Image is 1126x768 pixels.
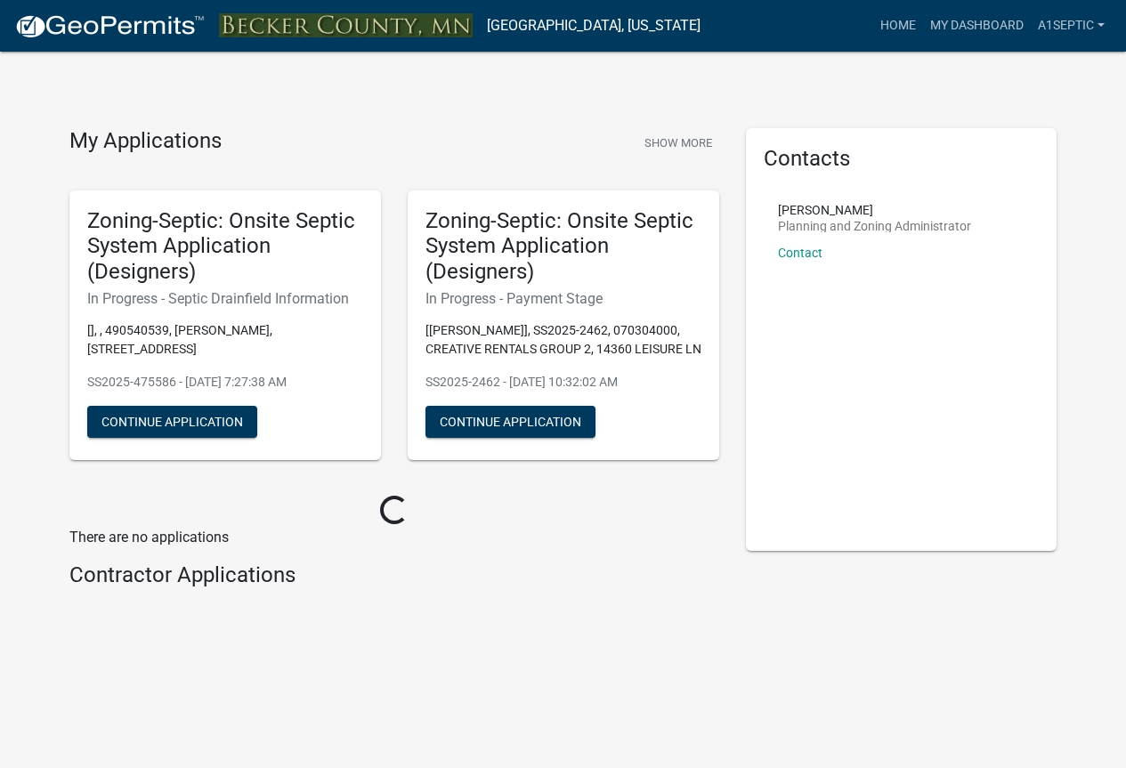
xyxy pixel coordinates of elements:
img: Becker County, Minnesota [219,13,473,37]
h5: Contacts [764,146,1040,172]
wm-workflow-list-section: Contractor Applications [69,562,719,595]
a: My Dashboard [923,9,1031,43]
a: Home [873,9,923,43]
a: Contact [778,246,822,260]
p: There are no applications [69,527,719,548]
button: Continue Application [425,406,595,438]
p: [[PERSON_NAME]], SS2025-2462, 070304000, CREATIVE RENTALS GROUP 2, 14360 LEISURE LN [425,321,701,359]
h6: In Progress - Payment Stage [425,290,701,307]
button: Show More [637,128,719,158]
h4: My Applications [69,128,222,155]
p: SS2025-475586 - [DATE] 7:27:38 AM [87,373,363,392]
a: A1SEPTIC [1031,9,1112,43]
p: Planning and Zoning Administrator [778,220,971,232]
p: [], , 490540539, [PERSON_NAME], [STREET_ADDRESS] [87,321,363,359]
p: [PERSON_NAME] [778,204,971,216]
button: Continue Application [87,406,257,438]
h5: Zoning-Septic: Onsite Septic System Application (Designers) [87,208,363,285]
h6: In Progress - Septic Drainfield Information [87,290,363,307]
h5: Zoning-Septic: Onsite Septic System Application (Designers) [425,208,701,285]
h4: Contractor Applications [69,562,719,588]
p: SS2025-2462 - [DATE] 10:32:02 AM [425,373,701,392]
a: [GEOGRAPHIC_DATA], [US_STATE] [487,11,701,41]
